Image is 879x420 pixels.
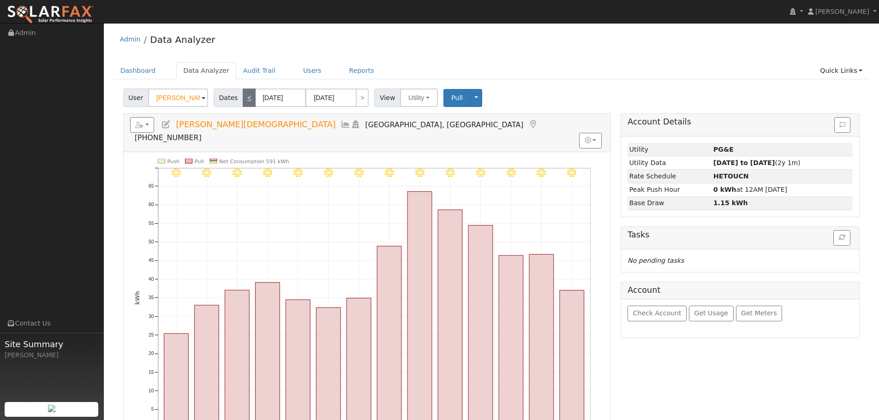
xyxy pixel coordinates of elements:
[506,168,515,177] i: 8/10 - Clear
[134,291,141,305] text: kWh
[713,159,801,166] span: (2y 1m)
[628,257,684,264] i: No pending tasks
[149,202,154,207] text: 60
[149,370,154,375] text: 15
[689,306,734,321] button: Get Usage
[167,159,179,165] text: Push
[149,239,154,244] text: 50
[400,89,438,107] button: Utility
[628,285,660,295] h5: Account
[713,199,748,207] strong: 1.15 kWh
[713,172,749,180] strong: K
[172,168,181,177] i: 7/30 - Clear
[628,156,712,170] td: Utility Data
[628,170,712,183] td: Rate Schedule
[293,168,303,177] i: 8/03 - Clear
[567,168,576,177] i: 8/12 - Clear
[351,120,361,129] a: Login As (last Never)
[296,62,329,79] a: Users
[736,306,783,321] button: Get Meters
[149,277,154,282] text: 40
[149,295,154,300] text: 35
[385,168,394,177] i: 8/06 - Clear
[151,407,154,412] text: 5
[214,89,243,107] span: Dates
[48,405,55,412] img: retrieve
[354,168,364,177] i: 8/05 - Clear
[374,89,401,107] span: View
[5,338,99,350] span: Site Summary
[476,168,485,177] i: 8/09 - Clear
[114,62,163,79] a: Dashboard
[236,62,282,79] a: Audit Trail
[628,143,712,156] td: Utility
[633,309,682,317] span: Check Account
[712,183,853,196] td: at 12AM [DATE]
[713,146,734,153] strong: ID: 17182244, authorized: 08/15/25
[149,221,154,226] text: 55
[263,168,272,177] i: 8/02 - Clear
[176,120,335,129] span: [PERSON_NAME][DEMOGRAPHIC_DATA]
[713,186,736,193] strong: 0 kWh
[149,351,154,356] text: 20
[628,117,853,127] h5: Account Details
[7,5,94,24] img: SolarFax
[176,62,236,79] a: Data Analyzer
[149,332,154,337] text: 25
[741,309,777,317] span: Get Meters
[451,94,463,101] span: Pull
[356,89,369,107] a: >
[713,159,775,166] strong: [DATE] to [DATE]
[813,62,869,79] a: Quick Links
[150,34,215,45] a: Data Analyzer
[243,89,256,107] a: <
[161,120,171,129] a: Edit User (35291)
[149,314,154,319] text: 30
[324,168,333,177] i: 8/04 - Clear
[342,62,381,79] a: Reports
[123,89,149,107] span: User
[694,309,728,317] span: Get Usage
[149,258,154,263] text: 45
[219,159,289,165] text: Net Consumption 591 kWh
[341,120,351,129] a: Multi-Series Graph
[202,168,211,177] i: 7/31 - Clear
[628,183,712,196] td: Peak Push Hour
[135,133,202,142] span: [PHONE_NUMBER]
[628,196,712,210] td: Base Draw
[149,388,154,393] text: 10
[5,350,99,360] div: [PERSON_NAME]
[833,230,850,246] button: Refresh
[628,306,687,321] button: Check Account
[415,168,425,177] i: 8/07 - Clear
[149,183,154,189] text: 65
[233,168,242,177] i: 8/01 - Clear
[537,168,546,177] i: 8/11 - Clear
[194,159,203,165] text: Pull
[365,120,524,129] span: [GEOGRAPHIC_DATA], [GEOGRAPHIC_DATA]
[528,120,538,129] a: Map
[815,8,869,15] span: [PERSON_NAME]
[834,117,850,133] button: Issue History
[148,89,208,107] input: Select a User
[628,230,853,240] h5: Tasks
[446,168,455,177] i: 8/08 - Clear
[120,35,141,43] a: Admin
[443,89,471,107] button: Pull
